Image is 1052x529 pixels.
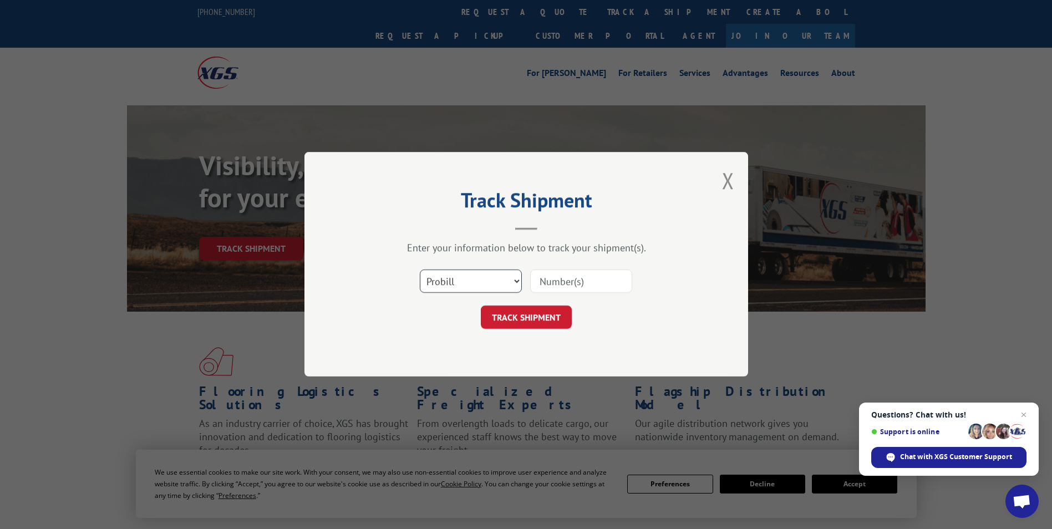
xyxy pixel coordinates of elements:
[871,410,1026,419] span: Questions? Chat with us!
[481,306,572,329] button: TRACK SHIPMENT
[1005,485,1039,518] div: Open chat
[360,192,693,213] h2: Track Shipment
[530,270,632,293] input: Number(s)
[871,428,964,436] span: Support is online
[360,242,693,255] div: Enter your information below to track your shipment(s).
[871,447,1026,468] div: Chat with XGS Customer Support
[722,166,734,195] button: Close modal
[900,452,1012,462] span: Chat with XGS Customer Support
[1017,408,1030,421] span: Close chat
